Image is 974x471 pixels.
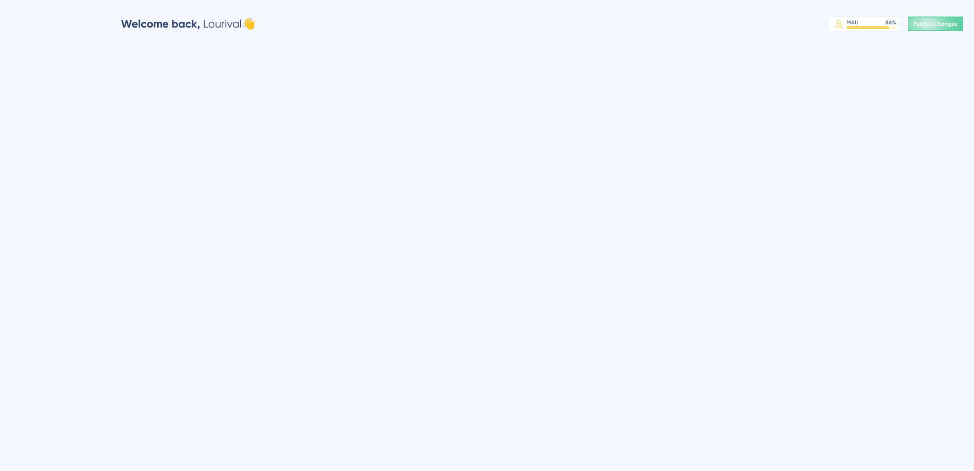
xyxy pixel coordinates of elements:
button: Publish Changes [908,17,963,31]
div: Lourival 👋 [121,17,255,31]
span: Welcome back, [121,17,200,30]
span: Publish Changes [913,20,957,28]
div: MAU [847,19,858,26]
div: 86 % [885,19,896,26]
